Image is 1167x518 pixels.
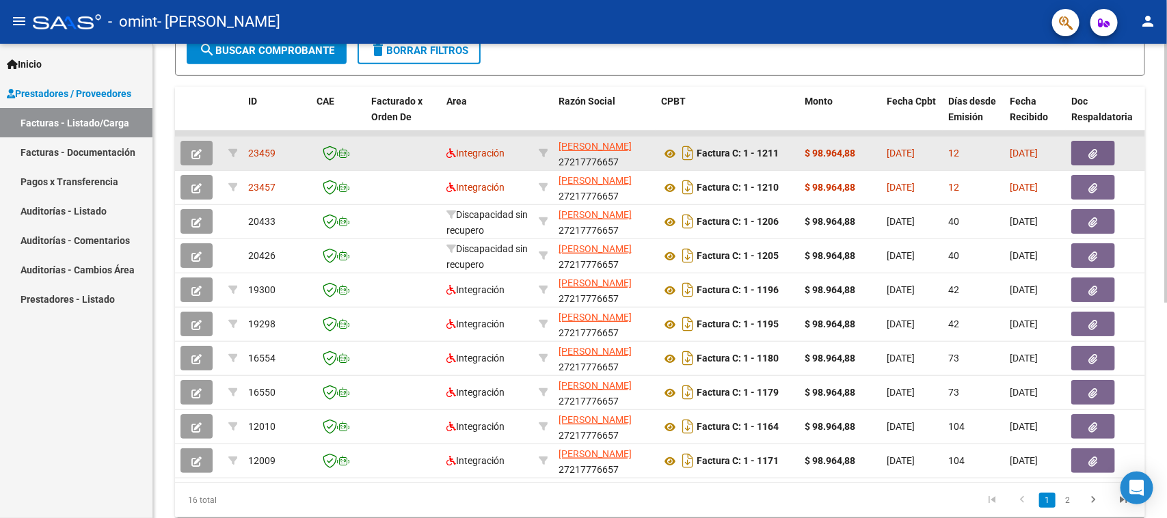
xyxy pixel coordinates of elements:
strong: $ 98.964,88 [805,318,855,329]
span: [DATE] [887,421,915,432]
span: 73 [948,353,959,364]
div: 27217776657 [559,412,650,441]
span: [PERSON_NAME] [559,175,632,186]
a: 1 [1039,493,1056,508]
datatable-header-cell: ID [243,87,311,147]
i: Descargar documento [679,210,697,232]
span: Prestadores / Proveedores [7,86,131,101]
span: Razón Social [559,96,615,107]
span: 23457 [248,182,276,193]
span: Fecha Recibido [1010,96,1048,122]
span: Facturado x Orden De [371,96,422,122]
span: Discapacidad sin recupero [446,243,528,270]
span: Area [446,96,467,107]
div: 27217776657 [559,446,650,475]
span: CPBT [661,96,686,107]
strong: $ 98.964,88 [805,353,855,364]
span: [DATE] [887,387,915,398]
span: [DATE] [1010,421,1038,432]
span: Integración [446,353,505,364]
span: 12 [948,182,959,193]
li: page 2 [1058,489,1078,512]
span: [DATE] [1010,284,1038,295]
span: Monto [805,96,833,107]
span: [DATE] [1010,216,1038,227]
span: 40 [948,250,959,261]
span: 19298 [248,318,276,329]
strong: $ 98.964,88 [805,250,855,261]
span: [PERSON_NAME] [559,209,632,220]
span: [DATE] [1010,182,1038,193]
i: Descargar documento [679,279,697,301]
mat-icon: person [1140,13,1156,29]
datatable-header-cell: Monto [799,87,881,147]
a: 2 [1060,493,1076,508]
datatable-header-cell: Razón Social [553,87,656,147]
div: Open Intercom Messenger [1121,472,1153,504]
span: Días desde Emisión [948,96,996,122]
span: [PERSON_NAME] [559,414,632,425]
span: [PERSON_NAME] [559,448,632,459]
span: Integración [446,182,505,193]
span: Fecha Cpbt [887,96,936,107]
span: [DATE] [887,148,915,159]
datatable-header-cell: Fecha Recibido [1004,87,1066,147]
span: Integración [446,284,505,295]
span: [DATE] [1010,148,1038,159]
strong: Factura C: 1 - 1196 [697,285,779,296]
div: 16 total [175,483,366,517]
i: Descargar documento [679,245,697,267]
span: 104 [948,421,965,432]
span: [PERSON_NAME] [559,141,632,152]
span: [PERSON_NAME] [559,346,632,357]
datatable-header-cell: Días desde Emisión [943,87,1004,147]
span: Inicio [7,57,42,72]
span: [PERSON_NAME] [559,277,632,288]
strong: Factura C: 1 - 1180 [697,353,779,364]
span: 19300 [248,284,276,295]
span: Integración [446,148,505,159]
span: 20426 [248,250,276,261]
span: 42 [948,318,959,329]
i: Descargar documento [679,347,697,369]
strong: $ 98.964,88 [805,148,855,159]
mat-icon: menu [11,13,27,29]
span: Discapacidad sin recupero [446,209,528,236]
div: 27217776657 [559,310,650,338]
span: [DATE] [1010,318,1038,329]
span: 12 [948,148,959,159]
strong: $ 98.964,88 [805,387,855,398]
span: Integración [446,455,505,466]
strong: Factura C: 1 - 1179 [697,387,779,398]
span: [DATE] [887,284,915,295]
span: 40 [948,216,959,227]
strong: Factura C: 1 - 1211 [697,148,779,159]
datatable-header-cell: CPBT [656,87,799,147]
strong: Factura C: 1 - 1210 [697,182,779,193]
span: [DATE] [1010,455,1038,466]
i: Descargar documento [679,176,697,198]
div: 27217776657 [559,378,650,407]
strong: $ 98.964,88 [805,216,855,227]
mat-icon: delete [370,42,386,58]
button: Borrar Filtros [358,37,481,64]
strong: Factura C: 1 - 1205 [697,251,779,262]
span: [DATE] [887,318,915,329]
mat-icon: search [199,42,215,58]
datatable-header-cell: Facturado x Orden De [366,87,441,147]
span: [DATE] [1010,387,1038,398]
i: Descargar documento [679,142,697,164]
span: 12009 [248,455,276,466]
span: [DATE] [887,353,915,364]
div: 27217776657 [559,207,650,236]
a: go to last page [1110,493,1136,508]
strong: $ 98.964,88 [805,421,855,432]
strong: $ 98.964,88 [805,182,855,193]
strong: Factura C: 1 - 1206 [697,217,779,228]
button: Buscar Comprobante [187,37,347,64]
strong: Factura C: 1 - 1195 [697,319,779,330]
span: [DATE] [887,216,915,227]
span: 16554 [248,353,276,364]
span: [DATE] [887,455,915,466]
i: Descargar documento [679,381,697,403]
